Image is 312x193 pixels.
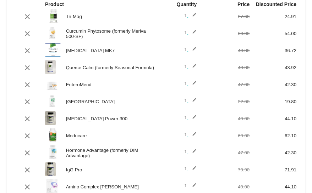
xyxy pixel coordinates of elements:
div: 40.80 [203,48,250,53]
mat-icon: edit [188,12,197,21]
img: Querce-Calm-label-scaled-e1678803996232.jpg [45,60,56,74]
span: 1 [184,81,197,86]
mat-icon: edit [188,132,197,140]
div: 71.91 [250,167,296,172]
mat-icon: edit [188,98,197,106]
div: 42.30 [250,82,296,87]
mat-icon: clear [23,98,32,106]
span: 1 [184,64,197,69]
div: [MEDICAL_DATA] Power 300 [62,116,156,121]
img: Hormone-Advantage-label.png [45,145,61,159]
div: Tri-Mag [62,14,156,19]
div: 69.00 [203,133,250,138]
img: IGg-pro-label-scaled-scaled.jpg [45,162,56,176]
img: Enteromend-label.png [45,77,59,91]
div: 42.30 [250,150,296,155]
div: Querce Calm (formerly Seasonal Formula) [62,65,156,70]
strong: Quantity [176,1,197,7]
img: Moducare-label.png [45,128,61,142]
div: Amino Complex [PERSON_NAME] [62,184,156,189]
mat-icon: edit [188,81,197,89]
div: 79.90 [203,167,250,172]
img: Rhodiola-label.png [45,94,59,108]
span: 1 [184,98,197,103]
strong: Discounted Price [256,1,296,7]
span: 1 [184,183,197,188]
div: 24.91 [250,14,296,19]
mat-icon: edit [188,183,197,191]
div: 47.00 [203,82,250,87]
div: 49.00 [203,116,250,121]
mat-icon: clear [23,81,32,89]
span: 1 [184,149,197,154]
img: Tri-Mag-300-label.png [45,9,62,23]
span: 1 [184,47,197,52]
span: 1 [184,30,197,35]
mat-icon: edit [188,149,197,157]
mat-icon: edit [188,166,197,174]
div: 36.72 [250,48,296,53]
div: Hormone Advantage (formerly DIM Advantage) [62,148,156,158]
div: EnteroMend [62,82,156,87]
mat-icon: edit [188,115,197,123]
div: 44.10 [250,116,296,121]
div: Curcumin Phytosome (formerly Meriva 500-SF) [62,28,156,39]
span: 1 [184,115,197,120]
mat-icon: edit [188,29,197,38]
mat-icon: clear [23,132,32,140]
img: Meriva-500-SF-label.png [45,26,59,40]
mat-icon: clear [23,166,32,174]
div: 60.00 [203,31,250,36]
div: 27.68 [203,14,250,19]
mat-icon: clear [23,149,32,157]
span: 1 [184,166,197,171]
mat-icon: clear [23,46,32,55]
mat-icon: clear [23,183,32,191]
span: 1 [184,13,197,18]
img: CoQ10-Power-300-label-scaled.jpg [45,111,56,125]
div: 48.80 [203,65,250,70]
strong: Product [45,1,64,7]
div: 22.00 [203,99,250,104]
img: Vitamin-K-MK7-label.png [45,43,60,57]
div: IgG Pro [62,167,156,172]
div: 43.92 [250,65,296,70]
div: [GEOGRAPHIC_DATA] [62,99,156,104]
span: 1 [184,132,197,137]
strong: Price [237,1,250,7]
mat-icon: clear [23,115,32,123]
div: 19.80 [250,99,296,104]
mat-icon: clear [23,64,32,72]
div: 47.00 [203,150,250,155]
mat-icon: edit [188,64,197,72]
div: [MEDICAL_DATA] MK7 [62,48,156,53]
mat-icon: clear [23,12,32,21]
div: 44.10 [250,184,296,189]
div: 62.10 [250,133,296,138]
div: 54.00 [250,31,296,36]
mat-icon: clear [23,29,32,38]
div: Moducare [62,133,156,138]
div: 49.00 [203,184,250,189]
mat-icon: edit [188,46,197,55]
